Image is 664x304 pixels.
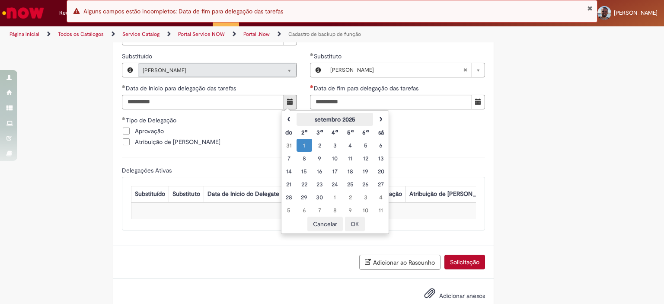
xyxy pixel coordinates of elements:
div: 21 September 2025 Sunday [284,180,294,189]
div: 09 September 2025 Tuesday [314,154,325,163]
th: Quinta-feira [342,126,358,139]
th: Atribuição de [PERSON_NAME] [405,186,498,202]
div: 02 October 2025 Thursday [345,193,355,202]
div: 14 September 2025 Sunday [284,167,294,176]
td: Sem dados para exibir [131,203,498,219]
span: Obrigatório Preenchido [122,85,126,88]
div: 11 October 2025 Saturday [375,206,386,214]
abbr: Limpar campo Substituto [459,63,472,77]
img: ServiceNow [1,4,45,22]
span: Obrigatório Preenchido [310,53,314,56]
a: Portal .Now [243,31,270,38]
div: 01 October 2025 Wednesday [329,193,340,202]
span: Somente leitura - Data de fim para delegação das tarefas [314,84,420,92]
button: Solicitação [444,255,485,269]
div: 13 September 2025 Saturday [375,154,386,163]
span: Alguns campos estão incompletos: Data de fim para delegação das tarefas [83,7,283,15]
input: Data de fim para delegação das tarefas [310,95,472,109]
div: 04 September 2025 Thursday [345,141,355,150]
div: 08 September 2025 Monday [299,154,310,163]
span: Necessários [310,85,314,88]
span: Somente leitura - Data de Inicio para delegação das tarefas [126,84,238,92]
th: Substituído [131,186,169,202]
div: 19 September 2025 Friday [360,167,371,176]
span: [PERSON_NAME] [330,63,463,77]
button: Mostrar calendário para Data de fim para delegação das tarefas [472,95,485,109]
th: Domingo [281,126,297,139]
th: Segunda-feira [297,126,312,139]
th: Mês anterior [281,113,297,126]
div: 20 September 2025 Saturday [375,167,386,176]
button: Mostrar calendário para Data de Inicio para delegação das tarefas [284,95,297,109]
div: 29 September 2025 Monday [299,193,310,202]
div: 03 September 2025 Wednesday [329,141,340,150]
div: 09 October 2025 Thursday [345,206,355,214]
span: Atribuição de [PERSON_NAME] [135,138,220,146]
div: 08 October 2025 Wednesday [329,206,340,214]
a: [PERSON_NAME]Limpar campo Substituído [138,63,297,77]
span: Aprovação [135,127,164,135]
div: 10 September 2025 Wednesday [329,154,340,163]
div: 03 October 2025 Friday [360,193,371,202]
div: 22 September 2025 Monday [299,180,310,189]
th: Data de Inicio do Delegate [204,186,283,202]
div: 28 September 2025 Sunday [284,193,294,202]
th: Sexta-feira [358,126,373,139]
a: Página inicial [10,31,39,38]
div: 10 October 2025 Friday [360,206,371,214]
span: [PERSON_NAME] [143,64,275,77]
ul: Trilhas de página [6,26,436,42]
span: Tipo de Delegação [126,116,178,124]
div: 31 August 2025 Sunday [284,141,294,150]
th: setembro 2025. Alternar mês [297,113,373,126]
span: Adicionar anexos [439,292,485,300]
button: Fechar Notificação [587,5,593,12]
th: Sábado [373,126,388,139]
span: Obrigatório Preenchido [122,117,126,120]
span: Somente leitura - Delegações Ativas [122,166,173,174]
span: Substituto [314,52,343,60]
button: Cancelar [307,217,343,231]
div: 15 September 2025 Monday [299,167,310,176]
div: 02 September 2025 Tuesday [314,141,325,150]
div: 25 September 2025 Thursday [345,180,355,189]
label: Somente leitura - Delegações Ativas [122,166,173,175]
div: 30 September 2025 Tuesday [314,193,325,202]
a: Portal Service NOW [178,31,225,38]
a: Service Catalog [122,31,160,38]
span: Requisições [59,9,89,17]
div: 11 September 2025 Thursday [345,154,355,163]
th: Próximo mês [373,113,388,126]
div: 12 September 2025 Friday [360,154,371,163]
button: Substituído, Visualizar este registro Vitor Pedroni Santos [122,63,138,77]
span: [PERSON_NAME] [614,9,658,16]
div: 26 September 2025 Friday [360,180,371,189]
a: [PERSON_NAME]Limpar campo Substituto [326,63,485,77]
div: 16 September 2025 Tuesday [314,167,325,176]
th: Substituto [169,186,204,202]
div: Escolher data [281,110,389,234]
button: OK [345,217,365,231]
th: Terça-feira [312,126,327,139]
th: Quarta-feira [327,126,342,139]
input: Data de Inicio para delegação das tarefas 01 September 2025 Monday [122,95,284,109]
div: 01 September 2025 Monday foi selecionado [299,141,310,150]
div: 24 September 2025 Wednesday [329,180,340,189]
a: Cadastro de backup de função [288,31,361,38]
div: 06 October 2025 Monday [299,206,310,214]
div: 07 September 2025 Sunday [284,154,294,163]
div: 06 September 2025 Saturday [375,141,386,150]
div: 18 September 2025 Thursday [345,167,355,176]
div: 05 October 2025 Sunday [284,206,294,214]
span: Somente leitura - Substituído, Vitor Pedroni Santos [122,52,154,60]
div: 27 September 2025 Saturday [375,180,386,189]
button: Substituto, Visualizar este registro Nathalia Fernanda Viana Rodrigues [310,63,326,77]
a: Todos os Catálogos [58,31,104,38]
button: Adicionar ao Rascunho [359,255,441,270]
div: 23 September 2025 Tuesday [314,180,325,189]
div: 04 October 2025 Saturday [375,193,386,202]
div: 05 September 2025 Friday [360,141,371,150]
div: 07 October 2025 Tuesday [314,206,325,214]
div: 17 September 2025 Wednesday [329,167,340,176]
